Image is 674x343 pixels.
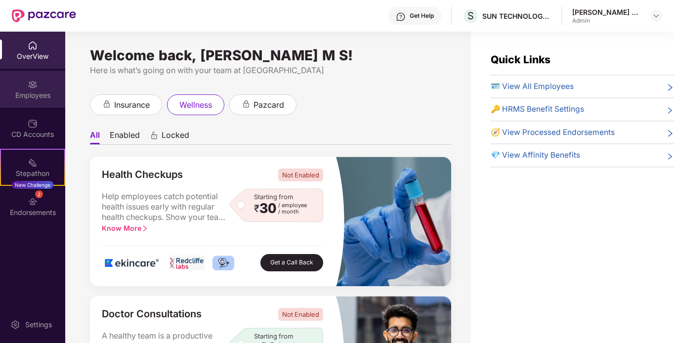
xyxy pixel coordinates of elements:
div: animation [242,100,251,109]
span: right [666,129,674,138]
span: 💎 View Affinity Benefits [491,149,580,161]
span: 30 [259,202,276,215]
img: svg+xml;base64,PHN2ZyBpZD0iRHJvcGRvd24tMzJ4MzIiIHhtbG5zPSJodHRwOi8vd3d3LnczLm9yZy8yMDAwL3N2ZyIgd2... [652,12,660,20]
img: svg+xml;base64,PHN2ZyBpZD0iRW1wbG95ZWVzIiB4bWxucz0iaHR0cDovL3d3dy53My5vcmcvMjAwMC9zdmciIHdpZHRoPS... [28,80,38,89]
span: S [467,10,474,22]
span: Not Enabled [278,308,323,321]
span: / month [278,209,307,215]
img: logo [102,256,161,270]
span: Not Enabled [278,169,323,181]
span: insurance [114,99,150,111]
li: Enabled [110,130,140,144]
img: masked_image [335,157,451,286]
span: Quick Links [491,53,550,66]
span: 🪪 View All Employees [491,81,574,92]
button: Get a Call Back [260,254,323,271]
div: Stepathon [1,169,64,178]
div: animation [150,131,159,140]
span: right [666,83,674,92]
span: right [141,225,148,232]
span: Health Checkups [102,169,183,181]
img: svg+xml;base64,PHN2ZyBpZD0iRW5kb3JzZW1lbnRzIiB4bWxucz0iaHR0cDovL3d3dy53My5vcmcvMjAwMC9zdmciIHdpZH... [28,197,38,207]
div: New Challenge [12,181,53,189]
img: New Pazcare Logo [12,9,76,22]
div: Here is what’s going on with your team at [GEOGRAPHIC_DATA] [90,64,451,77]
span: Starting from [254,193,293,201]
span: / employee [278,202,307,209]
span: 🔑 HRMS Benefit Settings [491,103,584,115]
img: svg+xml;base64,PHN2ZyBpZD0iSG9tZSIgeG1sbnM9Imh0dHA6Ly93d3cudzMub3JnLzIwMDAvc3ZnIiB3aWR0aD0iMjAiIG... [28,41,38,50]
span: Locked [162,130,189,144]
div: Welcome back, [PERSON_NAME] M S! [90,51,451,59]
div: 2 [35,190,43,198]
span: Starting from [254,332,293,340]
span: Know More [102,224,148,232]
span: ₹ [254,205,259,213]
img: svg+xml;base64,PHN2ZyBpZD0iSGVscC0zMngzMiIgeG1sbnM9Imh0dHA6Ly93d3cudzMub3JnLzIwMDAvc3ZnIiB3aWR0aD... [396,12,406,22]
span: pazcard [253,99,284,111]
img: svg+xml;base64,PHN2ZyBpZD0iQ0RfQWNjb3VudHMiIGRhdGEtbmFtZT0iQ0QgQWNjb3VudHMiIHhtbG5zPSJodHRwOi8vd3... [28,119,38,129]
span: right [666,151,674,161]
img: logo [169,256,205,270]
span: Doctor Consultations [102,308,202,321]
li: All [90,130,100,144]
img: svg+xml;base64,PHN2ZyB4bWxucz0iaHR0cDovL3d3dy53My5vcmcvMjAwMC9zdmciIHdpZHRoPSIyMSIgaGVpZ2h0PSIyMC... [28,158,38,168]
div: [PERSON_NAME] M S [572,7,641,17]
div: Get Help [410,12,434,20]
div: animation [102,100,111,109]
div: Admin [572,17,641,25]
div: Settings [22,320,55,330]
span: 🧭 View Processed Endorsements [491,127,615,138]
span: wellness [179,99,212,111]
div: SUN TECHNOLOGY INTEGRATORS PRIVATE LIMITED [482,11,551,21]
img: svg+xml;base64,PHN2ZyBpZD0iU2V0dGluZy0yMHgyMCIgeG1sbnM9Imh0dHA6Ly93d3cudzMub3JnLzIwMDAvc3ZnIiB3aW... [10,320,20,330]
span: Help employees catch potential health issues early with regular health checkups. Show your team y... [102,191,229,223]
span: right [666,105,674,115]
img: logo [212,256,235,270]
